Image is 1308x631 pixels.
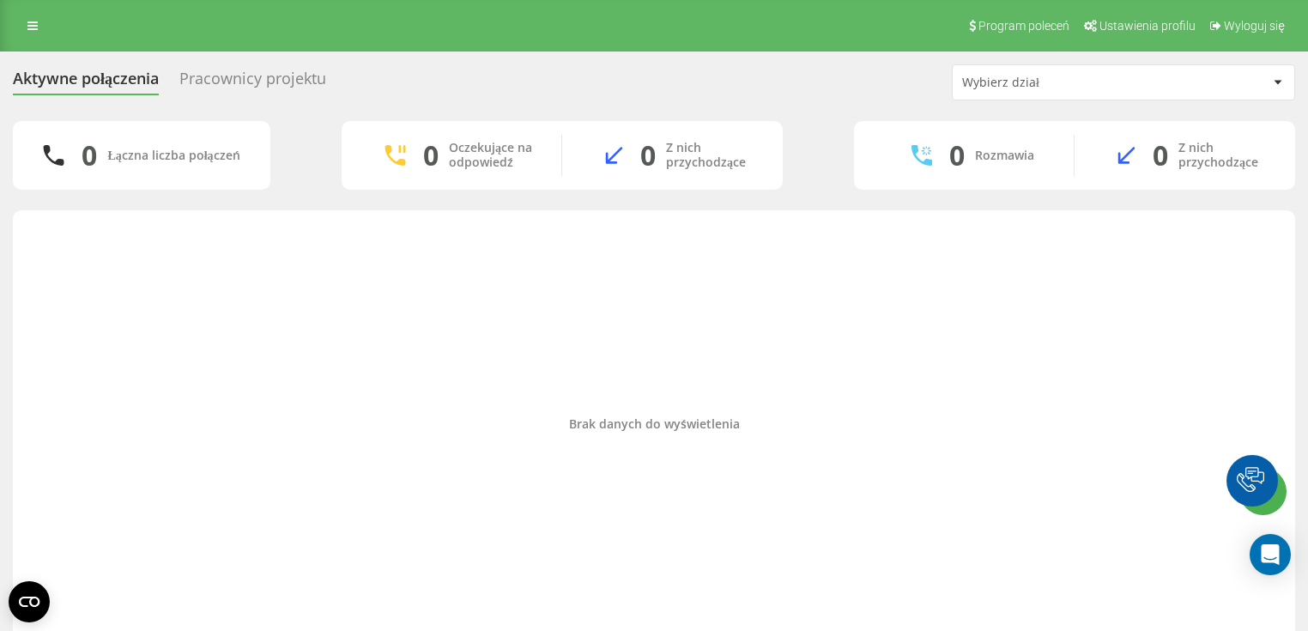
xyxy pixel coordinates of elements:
[1250,534,1291,575] div: Open Intercom Messenger
[962,76,1167,90] div: Wybierz dział
[27,416,1281,431] div: Brak danych do wyświetlenia
[1224,19,1285,33] span: Wyloguj się
[423,139,439,172] div: 0
[975,149,1034,163] div: Rozmawia
[1099,19,1196,33] span: Ustawienia profilu
[949,139,965,172] div: 0
[1178,141,1269,170] div: Z nich przychodzące
[666,141,757,170] div: Z nich przychodzące
[1153,139,1168,172] div: 0
[13,70,159,96] div: Aktywne połączenia
[107,149,239,163] div: Łączna liczba połączeń
[449,141,536,170] div: Oczekujące na odpowiedź
[179,70,326,96] div: Pracownicy projektu
[82,139,97,172] div: 0
[978,19,1069,33] span: Program poleceń
[9,581,50,622] button: Open CMP widget
[640,139,656,172] div: 0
